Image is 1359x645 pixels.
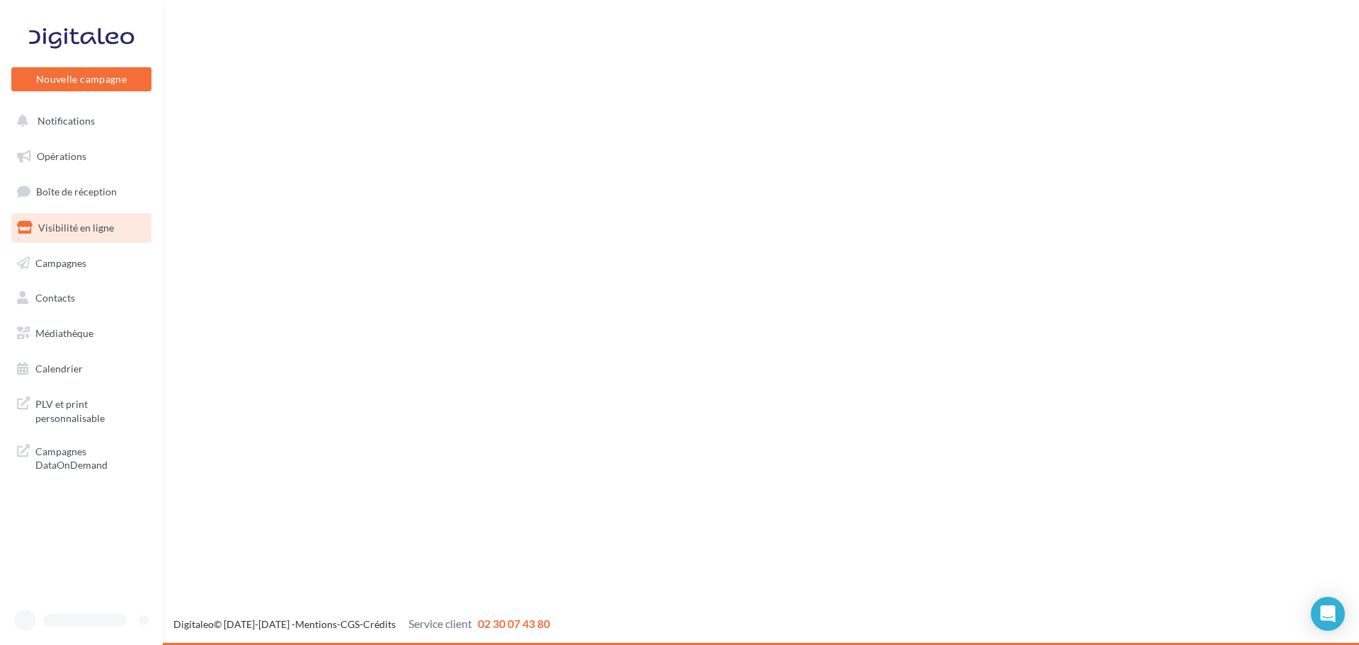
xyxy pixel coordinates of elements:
[35,327,93,339] span: Médiathèque
[38,115,95,127] span: Notifications
[11,67,151,91] button: Nouvelle campagne
[35,363,83,375] span: Calendrier
[8,436,154,478] a: Campagnes DataOnDemand
[35,394,146,425] span: PLV et print personnalisable
[8,176,154,207] a: Boîte de réception
[8,213,154,243] a: Visibilité en ligne
[8,142,154,171] a: Opérations
[8,354,154,384] a: Calendrier
[36,185,117,198] span: Boîte de réception
[8,389,154,430] a: PLV et print personnalisable
[295,618,337,630] a: Mentions
[8,106,149,136] button: Notifications
[340,618,360,630] a: CGS
[173,618,550,630] span: © [DATE]-[DATE] - - -
[363,618,396,630] a: Crédits
[38,222,114,234] span: Visibilité en ligne
[1311,597,1345,631] div: Open Intercom Messenger
[8,319,154,348] a: Médiathèque
[408,617,472,630] span: Service client
[35,442,146,472] span: Campagnes DataOnDemand
[37,150,86,162] span: Opérations
[8,249,154,278] a: Campagnes
[173,618,214,630] a: Digitaleo
[35,256,86,268] span: Campagnes
[478,617,550,630] span: 02 30 07 43 80
[8,283,154,313] a: Contacts
[35,292,75,304] span: Contacts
